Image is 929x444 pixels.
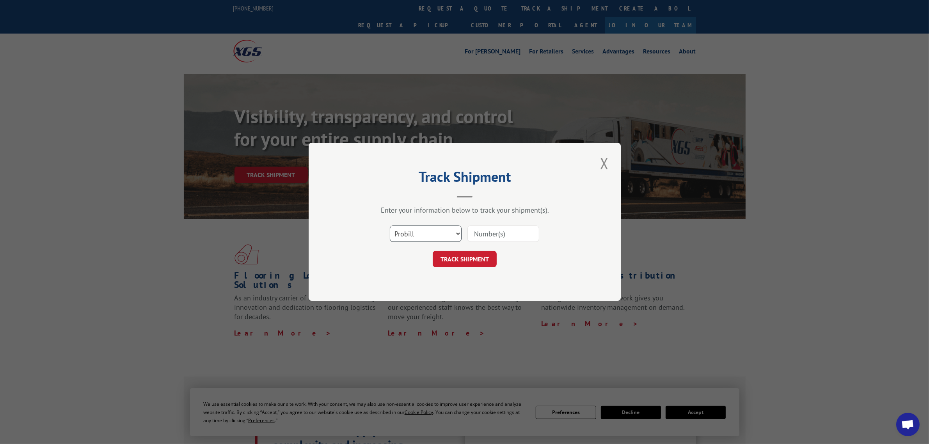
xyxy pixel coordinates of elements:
a: Open chat [896,413,920,436]
button: TRACK SHIPMENT [433,251,497,268]
h2: Track Shipment [348,171,582,186]
button: Close modal [598,153,611,174]
div: Enter your information below to track your shipment(s). [348,206,582,215]
input: Number(s) [467,226,539,242]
